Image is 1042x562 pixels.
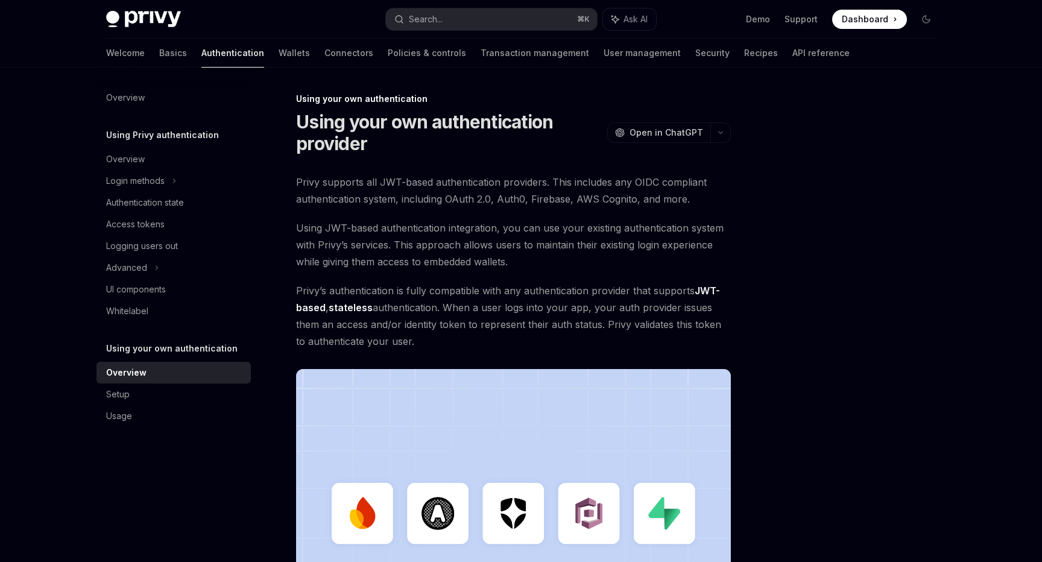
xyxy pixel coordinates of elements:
a: Connectors [324,39,373,68]
a: API reference [792,39,850,68]
span: Dashboard [842,13,888,25]
h5: Using Privy authentication [106,128,219,142]
a: Overview [96,87,251,109]
a: Security [695,39,730,68]
a: stateless [329,302,373,314]
div: Authentication state [106,195,184,210]
a: Authentication [201,39,264,68]
div: Using your own authentication [296,93,731,105]
a: Wallets [279,39,310,68]
a: UI components [96,279,251,300]
a: Whitelabel [96,300,251,322]
a: Setup [96,384,251,405]
button: Ask AI [603,8,656,30]
div: Usage [106,409,132,423]
span: Privy’s authentication is fully compatible with any authentication provider that supports , authe... [296,282,731,350]
div: UI components [106,282,166,297]
span: Open in ChatGPT [630,127,703,139]
img: dark logo [106,11,181,28]
a: Dashboard [832,10,907,29]
div: Access tokens [106,217,165,232]
a: Basics [159,39,187,68]
a: User management [604,39,681,68]
div: Overview [106,152,145,166]
span: Ask AI [624,13,648,25]
a: Welcome [106,39,145,68]
span: Using JWT-based authentication integration, you can use your existing authentication system with ... [296,219,731,270]
a: Support [785,13,818,25]
span: ⌘ K [577,14,590,24]
div: Advanced [106,260,147,275]
span: Privy supports all JWT-based authentication providers. This includes any OIDC compliant authentic... [296,174,731,207]
div: Overview [106,365,147,380]
div: Overview [106,90,145,105]
a: Demo [746,13,770,25]
button: Open in ChatGPT [607,122,710,143]
div: Whitelabel [106,304,148,318]
a: Recipes [744,39,778,68]
a: Policies & controls [388,39,466,68]
div: Setup [106,387,130,402]
h5: Using your own authentication [106,341,238,356]
a: Overview [96,148,251,170]
a: Authentication state [96,192,251,213]
h1: Using your own authentication provider [296,111,602,154]
button: Search...⌘K [386,8,597,30]
div: Search... [409,12,443,27]
a: Overview [96,362,251,384]
a: Logging users out [96,235,251,257]
a: Usage [96,405,251,427]
a: Access tokens [96,213,251,235]
a: Transaction management [481,39,589,68]
div: Login methods [106,174,165,188]
button: Toggle dark mode [917,10,936,29]
div: Logging users out [106,239,178,253]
